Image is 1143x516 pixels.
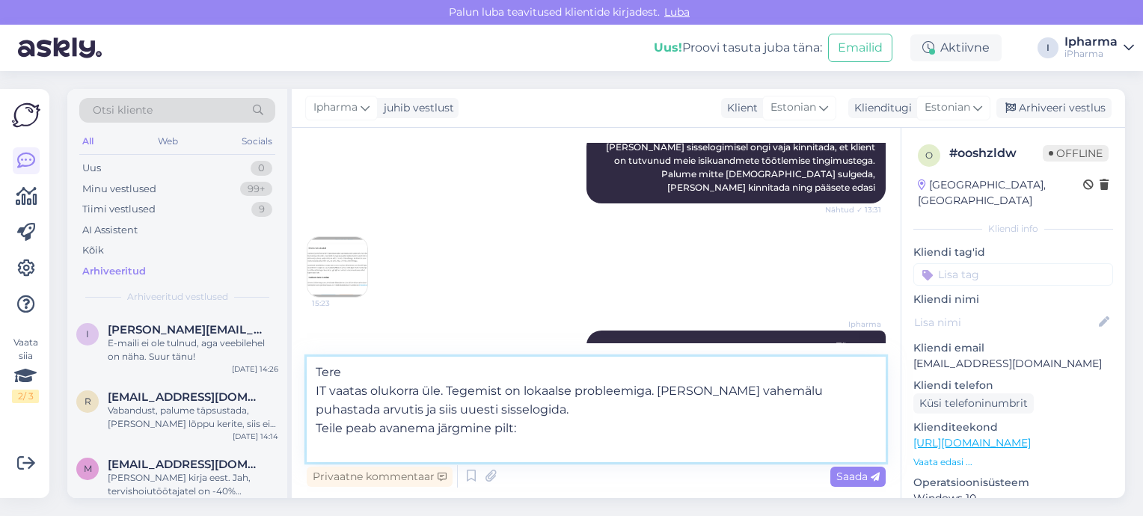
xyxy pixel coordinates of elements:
[828,34,892,62] button: Emailid
[82,161,101,176] div: Uus
[108,390,263,404] span: riina.kaljulaid@gmail.com
[1064,48,1118,60] div: iPharma
[996,98,1112,118] div: Arhiveeri vestlus
[654,40,682,55] b: Uus!
[82,182,156,197] div: Minu vestlused
[913,393,1034,414] div: Küsi telefoninumbrit
[1043,145,1109,162] span: Offline
[1038,37,1058,58] div: I
[913,491,1113,506] p: Windows 10
[108,458,263,471] span: mariann11@hotmail.com
[307,237,367,297] img: Attachment
[108,471,278,498] div: [PERSON_NAME] kirja eest. Jah, tervishoiutöötajatel on -40% soodustus. Soodustuse saamiseks tuleb...
[240,182,272,197] div: 99+
[79,132,96,151] div: All
[925,99,970,116] span: Estonian
[913,378,1113,393] p: Kliendi telefon
[949,144,1043,162] div: # ooshzldw
[378,100,454,116] div: juhib vestlust
[12,390,39,403] div: 2 / 3
[825,319,881,330] span: Ipharma
[108,404,278,431] div: Vabandust, palume täpsustada, [PERSON_NAME] lõppu kerite, siis ei ole kinnitust? Võimalusel palum...
[913,436,1031,449] a: [URL][DOMAIN_NAME]
[307,357,886,462] textarea: Tere IT vaatas olukorra üle. Tegemist on lokaalse probleemiga. [PERSON_NAME] vahemälu puhastada a...
[312,298,368,309] span: 15:23
[82,223,138,238] div: AI Assistent
[108,337,278,363] div: E-maili ei ole tulnud, aga veebilehel on näha. Suur tänu!
[721,100,758,116] div: Klient
[913,455,1113,469] p: Vaata edasi ...
[12,101,40,129] img: Askly Logo
[770,99,816,116] span: Estonian
[313,99,358,116] span: Ipharma
[918,177,1083,209] div: [GEOGRAPHIC_DATA], [GEOGRAPHIC_DATA]
[913,420,1113,435] p: Klienditeekond
[910,34,1002,61] div: Aktiivne
[232,363,278,375] div: [DATE] 14:26
[913,356,1113,372] p: [EMAIL_ADDRESS][DOMAIN_NAME]
[848,100,912,116] div: Klienditugi
[251,202,272,217] div: 9
[913,475,1113,491] p: Operatsioonisüsteem
[914,314,1096,331] input: Lisa nimi
[307,467,453,487] div: Privaatne kommentaar
[86,328,89,340] span: i
[660,5,694,19] span: Luba
[913,292,1113,307] p: Kliendi nimi
[654,39,822,57] div: Proovi tasuta juba täna:
[82,243,104,258] div: Kõik
[239,132,275,151] div: Socials
[127,290,228,304] span: Arhiveeritud vestlused
[913,222,1113,236] div: Kliendi info
[155,132,181,151] div: Web
[84,463,92,474] span: m
[93,102,153,118] span: Otsi kliente
[913,340,1113,356] p: Kliendi email
[233,431,278,442] div: [DATE] 14:14
[1064,36,1118,48] div: Ipharma
[1064,36,1134,60] a: IpharmaiPharma
[825,204,881,215] span: Nähtud ✓ 13:31
[251,161,272,176] div: 0
[82,264,146,279] div: Arhiveeritud
[85,396,91,407] span: r
[82,202,156,217] div: Tiimi vestlused
[913,263,1113,286] input: Lisa tag
[925,150,933,161] span: o
[913,245,1113,260] p: Kliendi tag'id
[108,323,263,337] span: ingrid.kuldkepp@gmail.com
[836,470,880,483] span: Saada
[12,336,39,403] div: Vaata siia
